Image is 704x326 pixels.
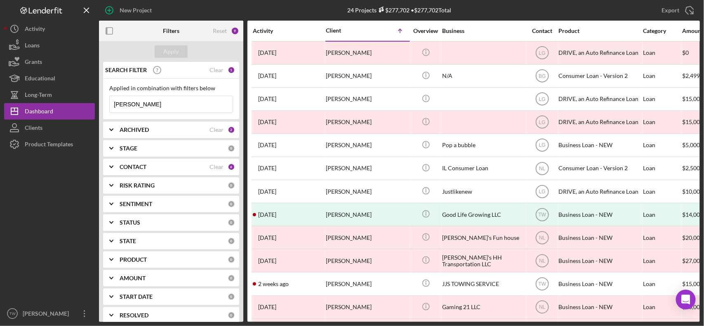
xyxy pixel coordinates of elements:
[4,21,95,37] button: Activity
[539,73,546,79] text: BG
[643,42,681,64] div: Loan
[682,164,700,171] span: $2,500
[231,27,239,35] div: 9
[442,250,525,272] div: [PERSON_NAME]'s HH Transportation LLC
[558,65,641,87] div: Consumer Loan - Version 2
[4,103,95,120] a: Dashboard
[558,157,641,179] div: Consumer Loan - Version 2
[442,204,525,225] div: Good Life Growing LLC
[228,66,235,74] div: 1
[120,275,146,281] b: AMOUNT
[25,70,55,89] div: Educational
[539,189,545,195] text: LG
[326,27,367,34] div: Client
[4,54,95,70] button: Grants
[25,21,45,39] div: Activity
[326,42,408,64] div: [PERSON_NAME]
[258,49,276,56] time: 2023-02-06 15:08
[326,111,408,133] div: [PERSON_NAME]
[258,211,276,218] time: 2024-04-29 18:37
[120,164,146,170] b: CONTACT
[539,143,545,148] text: LG
[228,237,235,245] div: 0
[538,212,546,218] text: TW
[643,204,681,225] div: Loan
[643,296,681,318] div: Loan
[558,134,641,156] div: Business Loan - NEW
[228,274,235,282] div: 0
[539,258,546,264] text: NL
[120,219,140,226] b: STATUS
[682,72,700,79] span: $2,499
[662,2,679,19] div: Export
[120,201,152,207] b: SENTIMENT
[643,250,681,272] div: Loan
[539,50,545,56] text: LG
[643,273,681,295] div: Loan
[442,296,525,318] div: Gaming 21 LLC
[539,96,545,102] text: LG
[253,28,325,34] div: Activity
[105,67,147,73] b: SEARCH FILTER
[213,28,227,34] div: Reset
[25,103,53,122] div: Dashboard
[682,280,703,287] span: $15,000
[558,227,641,249] div: Business Loan - NEW
[442,273,525,295] div: JJS TOWING SERVICE
[4,120,95,136] button: Clients
[258,96,276,102] time: 2023-08-01 17:33
[643,181,681,202] div: Loan
[326,134,408,156] div: [PERSON_NAME]
[210,67,224,73] div: Clear
[258,188,276,195] time: 2023-08-02 21:58
[163,28,179,34] b: Filters
[558,28,641,34] div: Product
[120,145,137,152] b: STAGE
[326,157,408,179] div: [PERSON_NAME]
[539,166,546,171] text: NL
[682,95,703,102] span: $15,000
[120,2,152,19] div: New Project
[527,28,558,34] div: Contact
[4,37,95,54] button: Loans
[326,181,408,202] div: [PERSON_NAME]
[539,235,546,241] text: NL
[4,136,95,152] button: Product Templates
[643,28,681,34] div: Category
[210,164,224,170] div: Clear
[120,238,136,244] b: STATE
[120,293,153,300] b: START DATE
[558,42,641,64] div: DRIVE, an Auto Refinance Loan
[558,181,641,202] div: DRIVE, an Auto Refinance Loan
[228,163,235,171] div: 6
[120,256,147,263] b: PRODUCT
[326,296,408,318] div: [PERSON_NAME]
[326,250,408,272] div: [PERSON_NAME]
[442,134,525,156] div: Pop a bubble
[558,88,641,110] div: DRIVE, an Auto Refinance Loan
[442,181,525,202] div: Justlikenew
[558,111,641,133] div: DRIVE, an Auto Refinance Loan
[682,188,703,195] span: $10,000
[558,296,641,318] div: Business Loan - NEW
[258,142,276,148] time: 2024-06-18 21:37
[25,87,52,105] div: Long-Term
[348,7,452,14] div: 24 Projects • $277,702 Total
[326,65,408,87] div: [PERSON_NAME]
[228,219,235,226] div: 0
[228,200,235,208] div: 0
[676,290,696,310] div: Open Intercom Messenger
[258,258,276,264] time: 2025-01-10 04:15
[155,45,188,58] button: Apply
[442,65,525,87] div: N/A
[558,204,641,225] div: Business Loan - NEW
[258,119,276,125] time: 2024-03-04 17:43
[377,7,410,14] div: $277,702
[228,126,235,134] div: 2
[539,120,545,125] text: LG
